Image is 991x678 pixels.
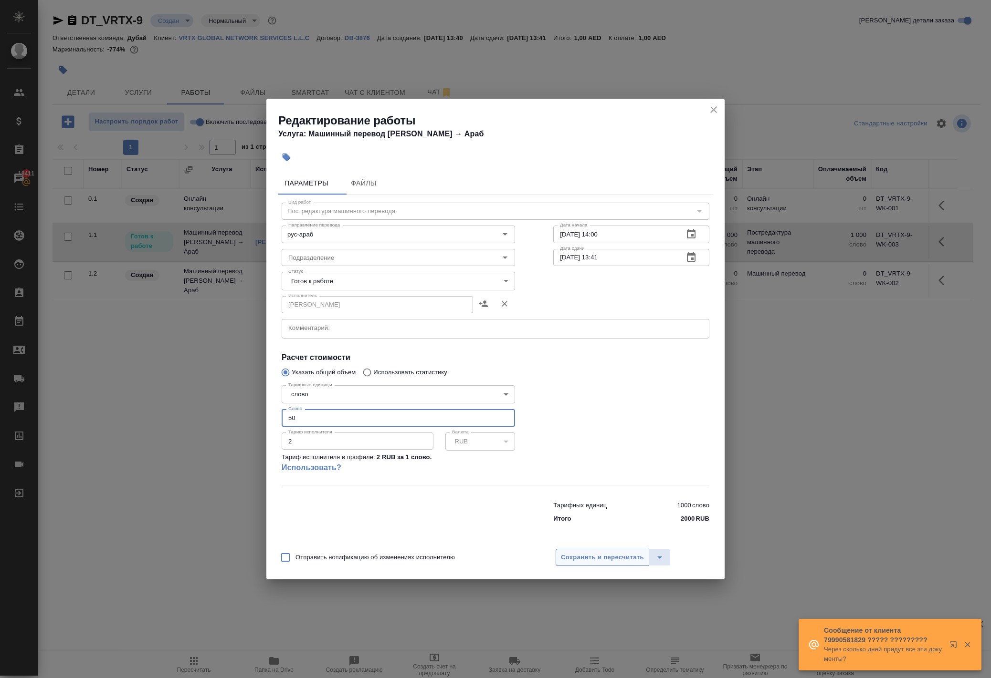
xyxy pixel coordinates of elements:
span: Параметры [284,177,329,189]
button: Сохранить и пересчитать [556,549,649,566]
div: слово [282,385,515,403]
p: RUB [696,514,709,524]
p: слово [692,501,709,510]
p: Итого [553,514,571,524]
button: Open [498,227,512,241]
button: Готов к работе [288,277,336,285]
button: RUB [452,437,471,445]
div: Готов к работе [282,272,515,290]
span: Отправить нотификацию об изменениях исполнителю [295,553,455,562]
div: RUB [445,432,516,451]
a: Использовать? [282,462,515,473]
h4: Расчет стоимости [282,352,709,363]
p: Сообщение от клиента 79990581829 ????? ????????? [824,626,943,645]
button: Открыть в новой вкладке [944,635,967,658]
button: Удалить [494,292,515,315]
p: 1000 [677,501,691,510]
p: Тарифных единиц [553,501,607,510]
p: 2 RUB за 1 слово . [377,452,432,462]
button: Добавить тэг [276,147,297,168]
button: Закрыть [958,640,977,649]
button: Open [498,251,512,264]
span: Файлы [341,177,387,189]
p: Через сколько дней придут все эти документы? [824,645,943,664]
span: Сохранить и пересчитать [561,552,644,563]
button: слово [288,390,311,398]
p: Тариф исполнителя в профиле: [282,452,375,462]
div: split button [556,549,671,566]
h4: Услуга: Машинный перевод [PERSON_NAME] → Араб [278,128,725,140]
h2: Редактирование работы [278,113,725,128]
p: 2000 [681,514,695,524]
button: close [706,103,721,117]
button: Назначить [473,292,494,315]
